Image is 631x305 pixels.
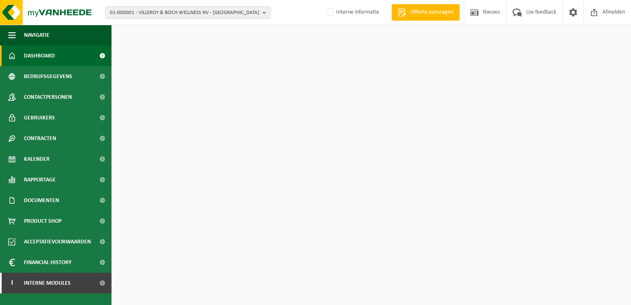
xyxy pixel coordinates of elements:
[8,273,16,293] span: I
[408,8,455,17] span: Offerte aanvragen
[325,6,379,19] label: Interne informatie
[391,4,460,21] a: Offerte aanvragen
[105,6,270,19] button: 01-000001 - VILLEROY & BOCH WELLNESS NV - [GEOGRAPHIC_DATA]
[24,45,55,66] span: Dashboard
[24,211,62,231] span: Product Shop
[24,252,71,273] span: Financial History
[24,231,91,252] span: Acceptatievoorwaarden
[24,128,56,149] span: Contracten
[110,7,259,19] span: 01-000001 - VILLEROY & BOCH WELLNESS NV - [GEOGRAPHIC_DATA]
[24,169,56,190] span: Rapportage
[24,107,55,128] span: Gebruikers
[24,66,72,87] span: Bedrijfsgegevens
[24,190,59,211] span: Documenten
[24,87,72,107] span: Contactpersonen
[24,273,71,293] span: Interne modules
[24,25,50,45] span: Navigatie
[24,149,50,169] span: Kalender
